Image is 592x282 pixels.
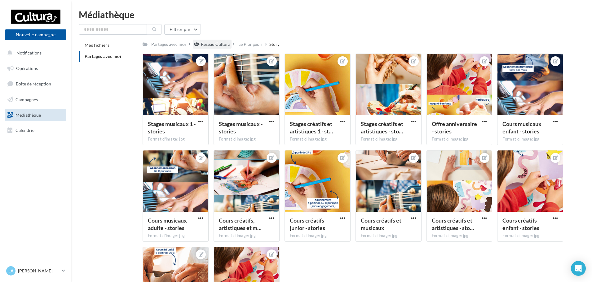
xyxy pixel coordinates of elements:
[4,124,68,137] a: Calendrier
[219,217,262,231] span: Cours créatifs, artistiques et musicaux - stories
[502,137,558,142] div: Format d'image: jpg
[432,120,477,135] span: Offre anniversaire - stories
[502,120,541,135] span: Cours musicaux enfant - stories
[361,217,401,231] span: Cours créatifs et musicaux
[79,10,585,19] div: Médiathèque
[290,137,345,142] div: Format d'image: jpg
[148,233,203,239] div: Format d'image: jpg
[4,77,68,90] a: Boîte de réception
[219,120,263,135] span: Stages musicaux - stories
[432,233,487,239] div: Format d'image: jpg
[432,137,487,142] div: Format d'image: jpg
[4,46,65,59] button: Notifications
[432,217,474,231] span: Cours créatifs et artistiques - stories
[16,50,42,55] span: Notifications
[16,81,51,86] span: Boîte de réception
[85,54,121,59] span: Partagés avec moi
[290,217,325,231] span: Cours créatifs junior - stories
[15,112,41,117] span: Médiathèque
[238,41,263,47] div: Le Plongeoir
[502,233,558,239] div: Format d'image: jpg
[201,41,230,47] div: Réseau Cultura
[4,62,68,75] a: Opérations
[164,24,201,35] button: Filtrer par
[290,120,333,135] span: Stages créatifs et artistiques 1 - stories
[5,29,66,40] button: Nouvelle campagne
[15,128,36,133] span: Calendrier
[571,261,586,276] div: Open Intercom Messenger
[361,137,416,142] div: Format d'image: jpg
[4,109,68,122] a: Médiathèque
[15,97,38,102] span: Campagnes
[290,233,345,239] div: Format d'image: jpg
[148,217,187,231] span: Cours musicaux adulte - stories
[361,120,403,135] span: Stages créatifs et artistiques - stories
[8,268,14,274] span: La
[148,137,203,142] div: Format d'image: jpg
[148,120,196,135] span: Stages musicaux 1 - stories
[502,217,539,231] span: Cours créatifs enfant - stories
[219,137,274,142] div: Format d'image: jpg
[18,268,59,274] p: [PERSON_NAME]
[219,233,274,239] div: Format d'image: jpg
[16,66,38,71] span: Opérations
[4,93,68,106] a: Campagnes
[269,41,280,47] div: Story
[151,41,186,47] div: Partagés avec moi
[5,265,66,277] a: La [PERSON_NAME]
[361,233,416,239] div: Format d'image: jpg
[85,42,109,48] span: Mes fichiers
